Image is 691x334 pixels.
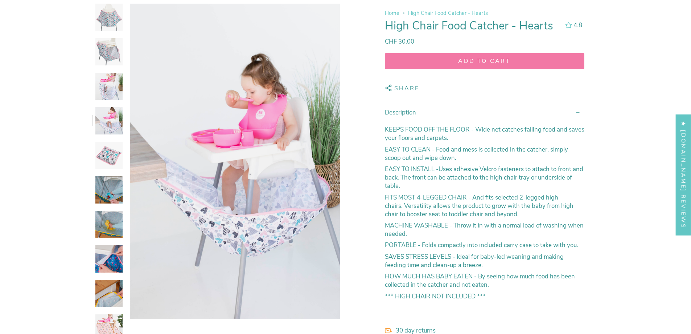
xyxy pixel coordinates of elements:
[385,241,422,250] strong: PORTABLE -
[392,57,577,65] span: Add to cart
[385,126,584,142] p: - Wide net catches falling food and saves your floors and carpets.
[385,145,436,154] strong: EASY TO CLEAN -
[565,22,572,28] div: 4.78 out of 5.0 stars
[385,253,453,261] strong: SAVES STRESS LEVELS
[385,253,584,269] p: - Ideal for baby-led weaning and making feeding time and clean-up a breeze.
[385,165,583,190] span: Uses adhesive Velcro fasteners to attach to front and back. The front can be attached to the high...
[385,221,449,230] strong: MACHINE WASHABLE
[385,53,584,69] button: Add to cart
[385,102,584,122] summary: Description
[385,241,584,250] p: Folds compactly into included carry case to take with you.
[385,126,471,134] strong: KEEPS FOOD OFF THE FLOOR
[562,20,584,30] button: 4.78 out of 5.0 stars
[394,84,420,94] span: Share
[385,165,435,173] strong: EASY TO INSTALL
[385,19,559,33] h1: High Chair Food Catcher - Hearts
[385,193,584,218] p: - And fits selected 2-legged high chairs. Versatility allows the product to grow with the baby fr...
[676,114,691,235] div: Click to open Judge.me floating reviews tab
[385,9,399,17] a: Home
[408,9,488,17] span: High Chair Food Catcher - Hearts
[385,193,468,202] strong: FITS MOST 4-LEGGED CHAIR
[385,37,414,46] span: CHF 30.00
[385,272,478,281] strong: HOW MUCH HAS BABY EATEN -
[385,292,486,301] strong: *** HIGH CHAIR NOT INCLUDED ***
[385,145,584,162] p: Food and mess is collected in the catcher, simply scoop out and wipe down.
[385,221,584,238] p: - Throw it in with a normal load of washing when needed.
[573,21,582,29] span: 4.8
[385,165,584,190] p: -
[385,81,420,96] button: Share
[385,272,584,289] p: By seeing how much food has been collected in the catcher and not eaten.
